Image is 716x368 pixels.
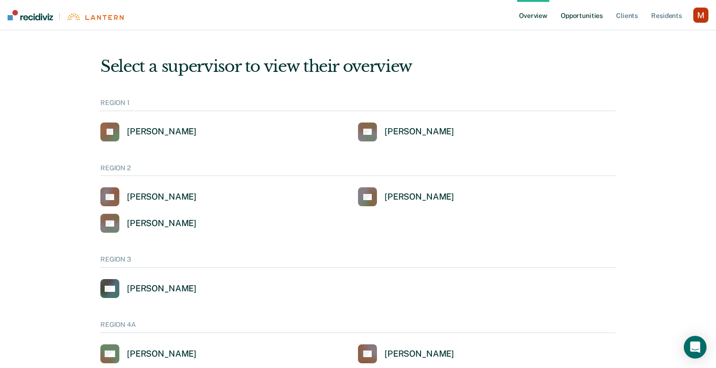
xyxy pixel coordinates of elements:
div: [PERSON_NAME] [385,349,454,359]
div: REGION 3 [100,255,616,268]
a: [PERSON_NAME] [358,123,454,141]
a: [PERSON_NAME] [358,187,454,206]
div: REGION 4A [100,321,616,333]
a: [PERSON_NAME] [100,344,197,363]
div: Select a supervisor to view their overview [100,57,616,76]
div: Open Intercom Messenger [684,336,707,359]
div: [PERSON_NAME] [127,349,197,359]
a: | [8,10,124,20]
img: Recidiviz [8,10,53,20]
img: Lantern [66,13,124,20]
a: [PERSON_NAME] [100,123,197,141]
div: [PERSON_NAME] [127,218,197,229]
div: [PERSON_NAME] [127,283,197,294]
a: [PERSON_NAME] [100,187,197,206]
div: [PERSON_NAME] [127,126,197,137]
div: [PERSON_NAME] [385,192,454,202]
a: [PERSON_NAME] [100,279,197,298]
div: REGION 2 [100,164,616,176]
span: | [53,12,66,20]
div: [PERSON_NAME] [127,192,197,202]
a: [PERSON_NAME] [100,214,197,233]
div: REGION 1 [100,99,616,111]
div: [PERSON_NAME] [385,126,454,137]
a: [PERSON_NAME] [358,344,454,363]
